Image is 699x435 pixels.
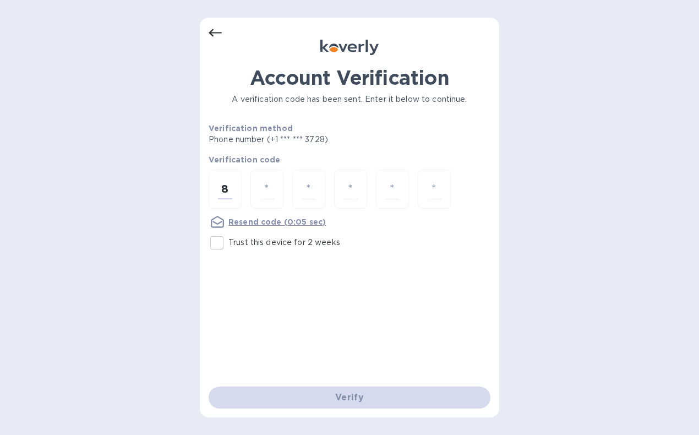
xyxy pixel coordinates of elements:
p: Verification code [209,154,490,165]
u: Resend code (0:05 sec) [228,218,326,226]
p: A verification code has been sent. Enter it below to continue. [209,94,490,105]
b: Verification method [209,124,293,133]
p: Phone number (+1 *** *** 3728) [209,134,412,145]
h1: Account Verification [209,66,490,89]
p: Trust this device for 2 weeks [228,237,340,248]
